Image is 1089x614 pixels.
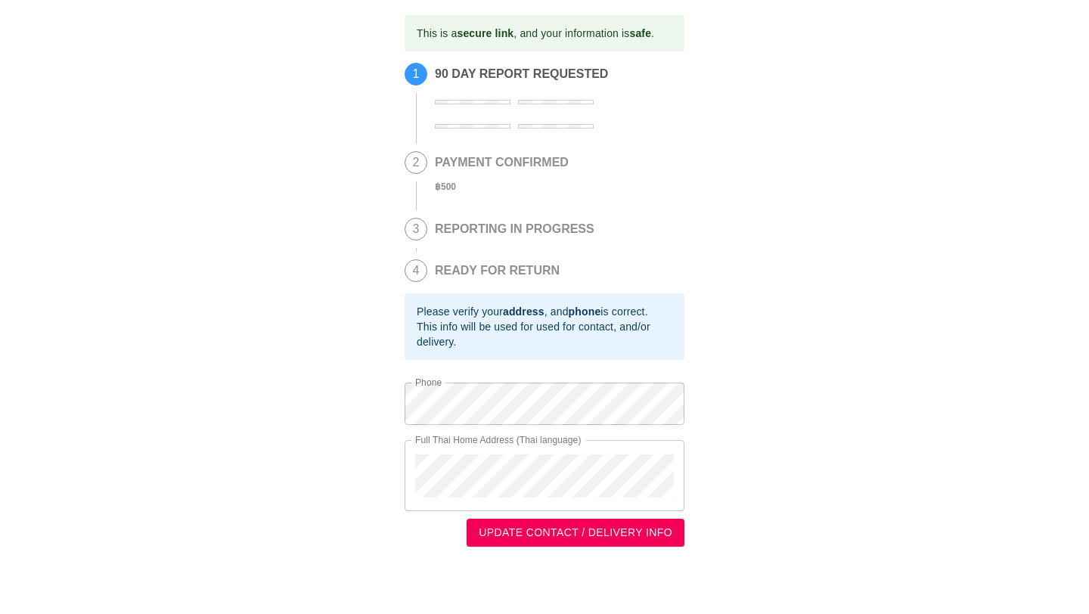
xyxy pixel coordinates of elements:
[569,305,601,318] b: phone
[503,305,544,318] b: address
[467,519,684,547] button: UPDATE CONTACT / DELIVERY INFO
[435,264,560,278] h2: READY FOR RETURN
[417,319,672,349] div: This info will be used for used for contact, and/or delivery.
[435,67,677,81] h2: 90 DAY REPORT REQUESTED
[417,20,654,47] div: This is a , and your information is .
[435,222,594,236] h2: REPORTING IN PROGRESS
[405,219,427,240] span: 3
[435,181,456,192] b: ฿ 500
[457,27,513,39] b: secure link
[435,156,569,169] h2: PAYMENT CONFIRMED
[479,523,672,542] span: UPDATE CONTACT / DELIVERY INFO
[417,304,672,319] div: Please verify your , and is correct.
[405,64,427,85] span: 1
[405,152,427,173] span: 2
[405,260,427,281] span: 4
[629,27,651,39] b: safe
